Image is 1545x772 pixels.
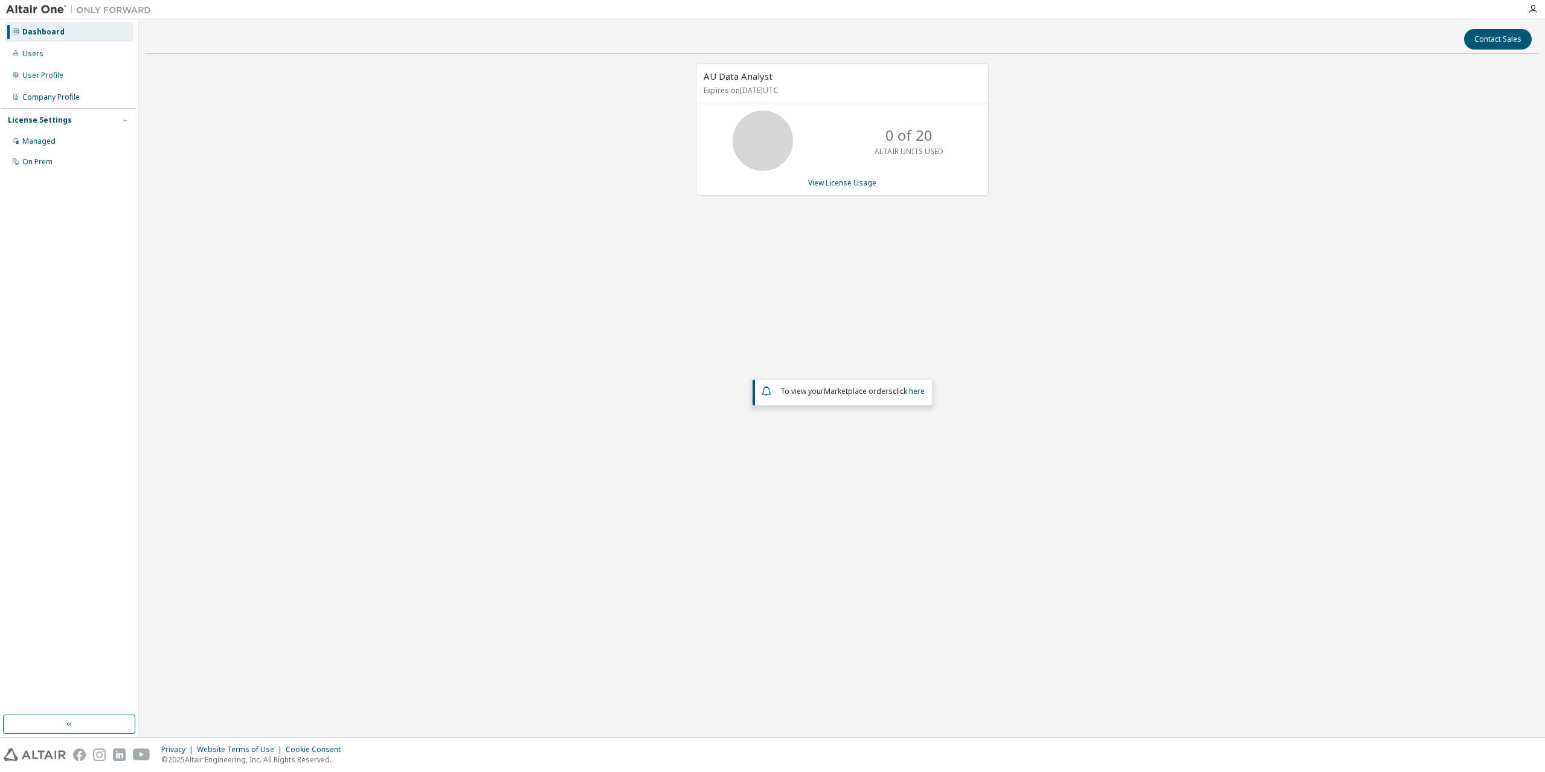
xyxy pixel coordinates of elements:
button: Contact Sales [1464,29,1532,50]
p: ALTAIR UNITS USED [875,146,943,156]
p: Expires on [DATE] UTC [704,85,978,95]
div: On Prem [22,157,53,167]
div: Cookie Consent [286,745,348,754]
a: here [909,386,925,396]
span: To view your click [780,386,925,396]
div: Managed [22,137,56,146]
img: Altair One [6,4,157,16]
span: AU Data Analyst [704,70,772,82]
div: Users [22,49,43,59]
div: Dashboard [22,27,65,37]
img: facebook.svg [73,748,86,761]
div: Company Profile [22,92,80,102]
a: View License Usage [808,178,876,188]
div: License Settings [8,115,72,125]
p: 0 of 20 [885,125,933,146]
img: youtube.svg [133,748,150,761]
em: Marketplace orders [824,386,893,396]
p: © 2025 Altair Engineering, Inc. All Rights Reserved. [161,754,348,765]
img: linkedin.svg [113,748,126,761]
img: instagram.svg [93,748,106,761]
div: Website Terms of Use [197,745,286,754]
div: Privacy [161,745,197,754]
img: altair_logo.svg [4,748,66,761]
div: User Profile [22,71,63,80]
